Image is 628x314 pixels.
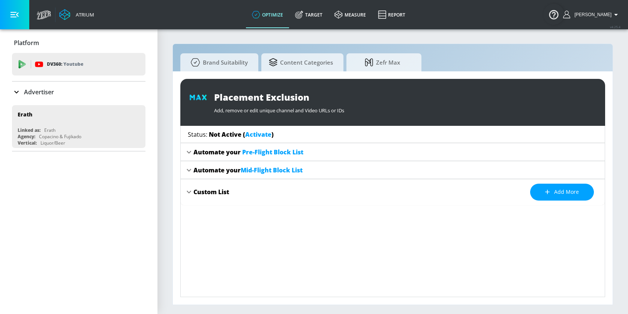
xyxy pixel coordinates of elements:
p: DV360: [47,60,83,68]
p: Youtube [63,60,83,68]
div: Erath [18,111,32,118]
span: Add more [545,187,579,197]
a: Report [372,1,411,28]
span: Content Categories [269,53,333,71]
div: Copacino & Fujikado [39,133,81,140]
div: Placement Exclusion [214,91,596,103]
button: [PERSON_NAME] [563,10,621,19]
div: Automate your [193,166,303,174]
div: Automate your Pre-Flight Block List [181,143,605,161]
div: Automate yourMid-Flight Block List [181,161,605,179]
div: Platform [12,32,145,53]
div: Custom List [193,188,229,196]
div: Liquor/Beer [40,140,65,146]
a: Activate [245,130,271,139]
div: Automate your [193,148,303,156]
div: ErathLinked as:ErathAgency:Copacino & FujikadoVertical:Liquor/Beer [12,105,145,148]
div: Atrium [73,11,94,18]
div: Erath [44,127,55,133]
a: Atrium [59,9,94,20]
button: Add more [530,184,594,201]
span: login as: sarah.ly@zefr.com [571,12,612,17]
span: Brand Suitability [188,53,248,71]
span: Mid-Flight Block List [241,166,303,174]
a: measure [328,1,372,28]
button: Open Resource Center [543,4,564,25]
p: Advertiser [24,88,54,96]
a: optimize [246,1,289,28]
div: Advertiser [12,82,145,103]
div: Add, remove or edit unique channel and Video URLs or IDs [214,103,596,114]
div: DV360: Youtube [12,53,145,75]
span: Zefr Max [354,53,411,71]
div: Status: [188,130,274,139]
div: Custom ListAdd more [181,179,605,205]
div: Agency: [18,133,35,140]
span: Pre-Flight Block List [242,148,303,156]
div: Linked as: [18,127,40,133]
div: Vertical: [18,140,37,146]
span: Not Active ( ) [209,130,274,139]
span: v 4.25.4 [610,25,621,29]
p: Platform [14,39,39,47]
a: Target [289,1,328,28]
